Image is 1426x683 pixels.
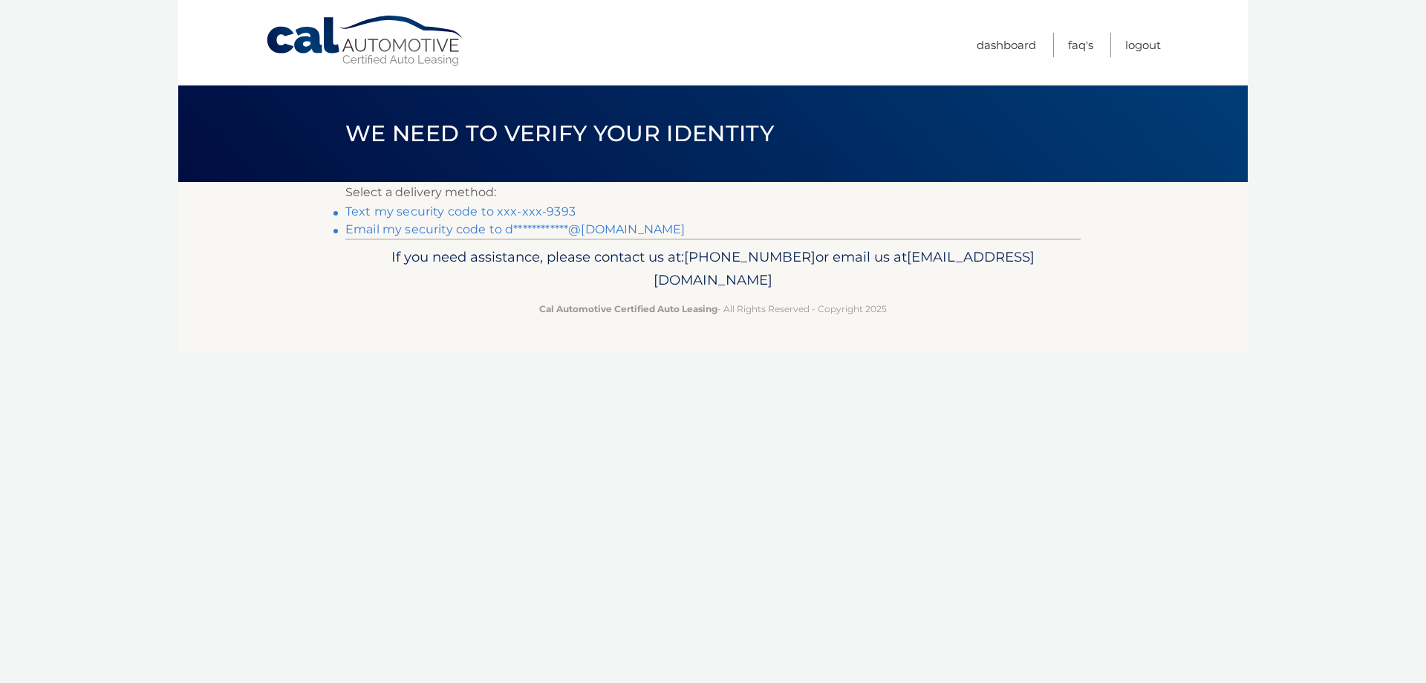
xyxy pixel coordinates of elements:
a: Text my security code to xxx-xxx-9393 [345,204,576,219]
strong: Cal Automotive Certified Auto Leasing [539,303,717,314]
a: Logout [1125,33,1161,57]
a: Dashboard [977,33,1036,57]
p: If you need assistance, please contact us at: or email us at [355,245,1071,293]
a: FAQ's [1068,33,1093,57]
p: - All Rights Reserved - Copyright 2025 [355,301,1071,317]
span: We need to verify your identity [345,120,774,147]
p: Select a delivery method: [345,182,1081,203]
a: Cal Automotive [265,15,466,68]
span: [PHONE_NUMBER] [684,248,815,265]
